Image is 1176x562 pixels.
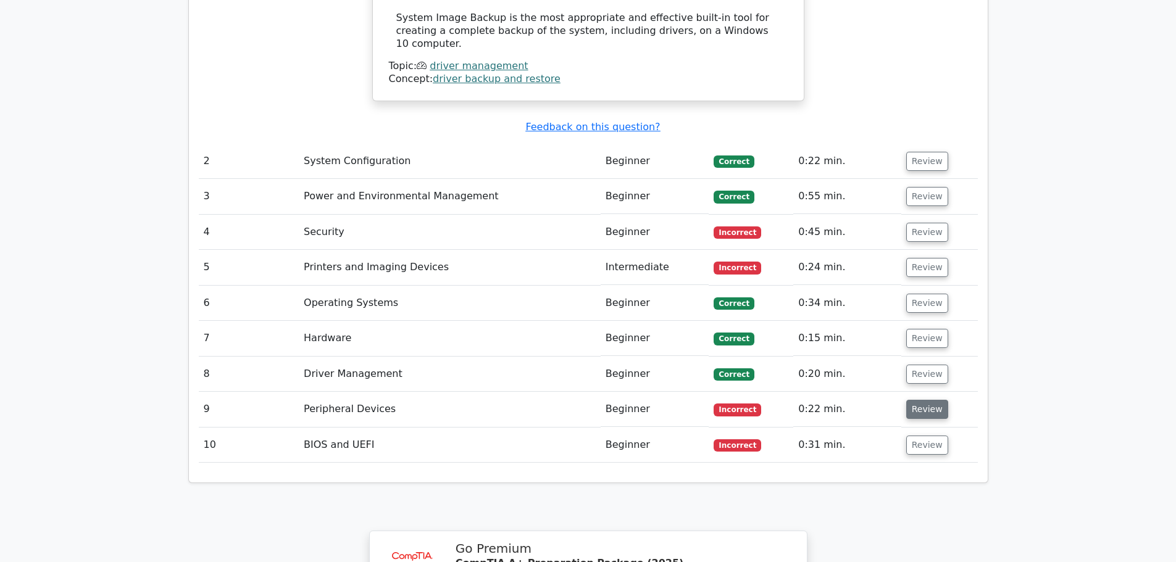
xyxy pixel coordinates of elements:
td: 0:55 min. [793,179,901,214]
a: driver management [430,60,528,72]
div: Concept: [389,73,788,86]
td: Printers and Imaging Devices [299,250,601,285]
td: Beginner [601,392,709,427]
td: 0:22 min. [793,144,901,179]
td: 0:24 min. [793,250,901,285]
a: Feedback on this question? [525,121,660,133]
td: Beginner [601,428,709,463]
td: 0:34 min. [793,286,901,321]
td: 5 [199,250,299,285]
span: Incorrect [714,262,761,274]
button: Review [906,223,948,242]
td: Beginner [601,179,709,214]
td: System Configuration [299,144,601,179]
td: 4 [199,215,299,250]
td: BIOS and UEFI [299,428,601,463]
span: Correct [714,155,754,168]
td: 0:15 min. [793,321,901,356]
button: Review [906,436,948,455]
td: Operating Systems [299,286,601,321]
span: Incorrect [714,403,761,416]
span: Correct [714,333,754,345]
td: 0:45 min. [793,215,901,250]
td: Beginner [601,215,709,250]
span: Incorrect [714,439,761,452]
td: Driver Management [299,357,601,392]
a: driver backup and restore [433,73,561,85]
td: 0:20 min. [793,357,901,392]
td: 0:31 min. [793,428,901,463]
button: Review [906,152,948,171]
td: Beginner [601,321,709,356]
td: Beginner [601,144,709,179]
td: Peripheral Devices [299,392,601,427]
td: 2 [199,144,299,179]
button: Review [906,329,948,348]
span: Correct [714,191,754,203]
td: Beginner [601,286,709,321]
span: Incorrect [714,226,761,239]
td: 8 [199,357,299,392]
button: Review [906,258,948,277]
button: Review [906,294,948,313]
span: Correct [714,297,754,310]
button: Review [906,365,948,384]
td: 10 [199,428,299,463]
td: Power and Environmental Management [299,179,601,214]
td: 9 [199,392,299,427]
button: Review [906,187,948,206]
button: Review [906,400,948,419]
div: Topic: [389,60,788,73]
td: Hardware [299,321,601,356]
td: 6 [199,286,299,321]
td: Beginner [601,357,709,392]
td: Security [299,215,601,250]
td: Intermediate [601,250,709,285]
td: 3 [199,179,299,214]
td: 0:22 min. [793,392,901,427]
span: Correct [714,368,754,381]
td: 7 [199,321,299,356]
